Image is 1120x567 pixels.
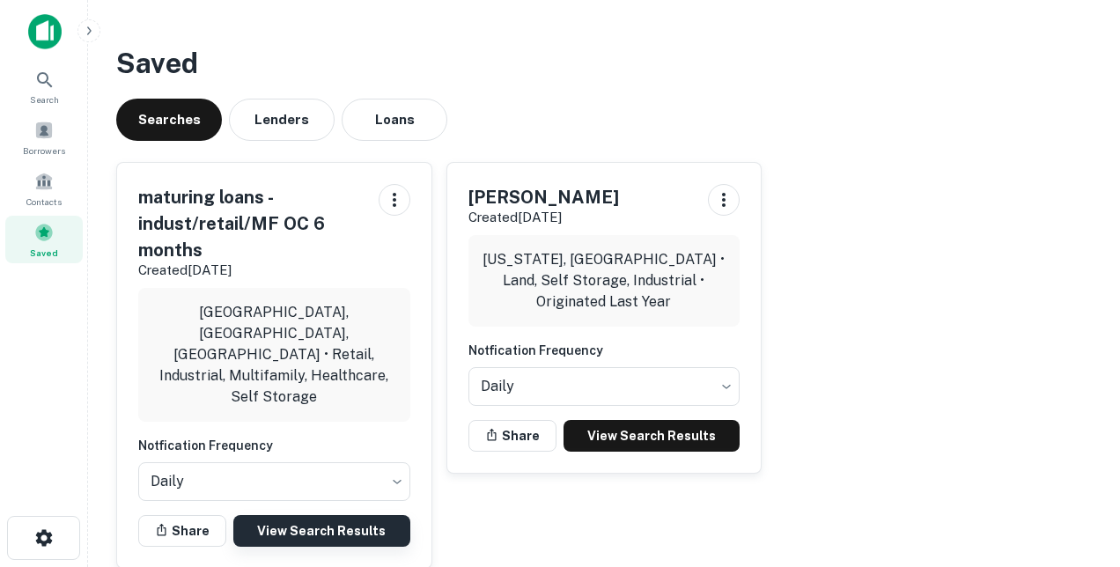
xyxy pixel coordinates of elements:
[138,457,410,506] div: Without label
[138,515,226,547] button: Share
[30,246,58,260] span: Saved
[5,165,83,212] a: Contacts
[483,249,726,313] p: [US_STATE], [GEOGRAPHIC_DATA] • Land, Self Storage, Industrial • Originated Last Year
[138,436,410,455] h6: Notfication Frequency
[233,515,410,547] a: View Search Results
[30,92,59,107] span: Search
[138,260,365,281] p: Created [DATE]
[564,420,741,452] a: View Search Results
[342,99,447,141] button: Loans
[468,207,619,228] p: Created [DATE]
[5,216,83,263] a: Saved
[5,63,83,110] a: Search
[1032,426,1120,511] iframe: Chat Widget
[116,99,222,141] button: Searches
[116,42,1092,85] h3: Saved
[5,114,83,161] a: Borrowers
[23,144,65,158] span: Borrowers
[468,362,741,411] div: Without label
[468,341,741,360] h6: Notfication Frequency
[229,99,335,141] button: Lenders
[26,195,62,209] span: Contacts
[138,184,365,263] h5: maturing loans - indust/retail/MF OC 6 months
[468,420,556,452] button: Share
[152,302,396,408] p: [GEOGRAPHIC_DATA], [GEOGRAPHIC_DATA], [GEOGRAPHIC_DATA] • Retail, Industrial, Multifamily, Health...
[28,14,62,49] img: capitalize-icon.png
[468,184,619,210] h5: [PERSON_NAME]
